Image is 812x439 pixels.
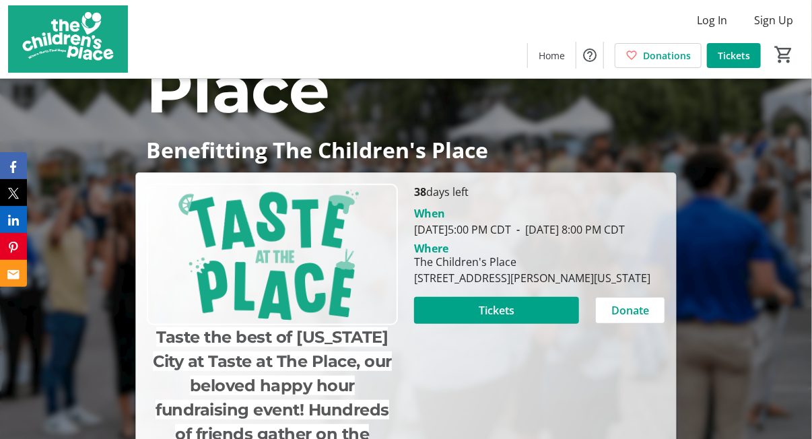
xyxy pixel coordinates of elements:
div: When [414,205,445,222]
button: Sign Up [743,9,804,31]
p: Benefitting The Children's Place [146,138,666,162]
a: Home [528,43,576,68]
span: [DATE] 8:00 PM CDT [511,222,625,237]
button: Tickets [414,297,579,324]
div: Where [414,243,448,254]
div: [STREET_ADDRESS][PERSON_NAME][US_STATE] [414,270,650,286]
span: [DATE] 5:00 PM CDT [414,222,511,237]
span: Tickets [479,302,514,318]
button: Cart [772,42,796,67]
span: Tickets [718,48,750,63]
a: Tickets [707,43,761,68]
span: - [511,222,525,237]
div: The Children's Place [414,254,650,270]
span: Donations [643,48,691,63]
img: The Children's Place's Logo [8,5,128,73]
span: 38 [414,184,426,199]
span: Sign Up [754,12,793,28]
span: Home [539,48,565,63]
img: Campaign CTA Media Photo [147,184,398,325]
button: Donate [595,297,665,324]
button: Log In [686,9,738,31]
button: Help [576,42,603,69]
span: Log In [697,12,727,28]
span: Donate [611,302,649,318]
p: days left [414,184,665,200]
a: Donations [615,43,702,68]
